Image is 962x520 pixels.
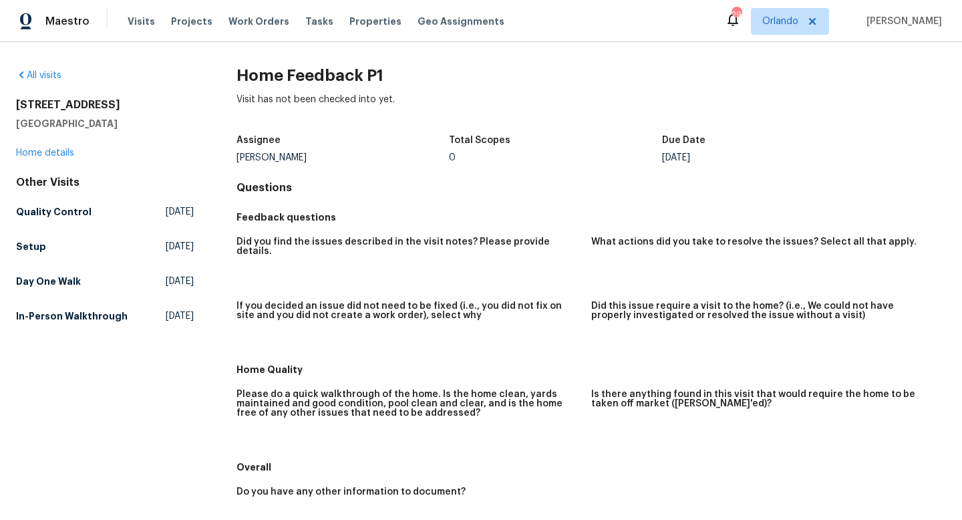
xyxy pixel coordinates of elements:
[166,240,194,253] span: [DATE]
[16,275,81,288] h5: Day One Walk
[236,153,450,162] div: [PERSON_NAME]
[732,8,741,21] div: 29
[236,136,281,145] h5: Assignee
[16,309,128,323] h5: In-Person Walkthrough
[166,275,194,288] span: [DATE]
[16,117,194,130] h5: [GEOGRAPHIC_DATA]
[236,93,946,128] div: Visit has not been checked into yet.
[662,136,705,145] h5: Due Date
[45,15,90,28] span: Maestro
[228,15,289,28] span: Work Orders
[861,15,942,28] span: [PERSON_NAME]
[236,461,946,474] h5: Overall
[349,15,402,28] span: Properties
[418,15,504,28] span: Geo Assignments
[16,205,92,219] h5: Quality Control
[16,98,194,112] h2: [STREET_ADDRESS]
[16,240,46,253] h5: Setup
[305,17,333,26] span: Tasks
[16,304,194,328] a: In-Person Walkthrough[DATE]
[171,15,212,28] span: Projects
[166,309,194,323] span: [DATE]
[236,69,946,82] h2: Home Feedback P1
[16,235,194,259] a: Setup[DATE]
[591,237,917,247] h5: What actions did you take to resolve the issues? Select all that apply.
[236,363,946,376] h5: Home Quality
[16,148,74,158] a: Home details
[128,15,155,28] span: Visits
[16,200,194,224] a: Quality Control[DATE]
[236,181,946,194] h4: Questions
[16,176,194,189] div: Other Visits
[449,153,662,162] div: 0
[591,301,935,320] h5: Did this issue require a visit to the home? (i.e., We could not have properly investigated or res...
[591,390,935,408] h5: Is there anything found in this visit that would require the home to be taken off market ([PERSON...
[762,15,798,28] span: Orlando
[236,301,581,320] h5: If you decided an issue did not need to be fixed (i.e., you did not fix on site and you did not c...
[16,71,61,80] a: All visits
[16,269,194,293] a: Day One Walk[DATE]
[236,237,581,256] h5: Did you find the issues described in the visit notes? Please provide details.
[449,136,510,145] h5: Total Scopes
[662,153,875,162] div: [DATE]
[236,487,466,497] h5: Do you have any other information to document?
[236,211,946,224] h5: Feedback questions
[166,205,194,219] span: [DATE]
[236,390,581,418] h5: Please do a quick walkthrough of the home. Is the home clean, yards maintained and good condition...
